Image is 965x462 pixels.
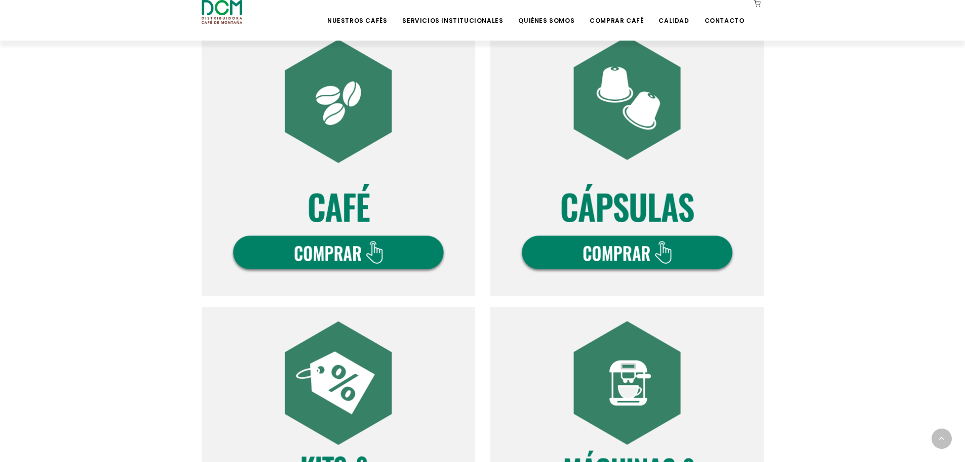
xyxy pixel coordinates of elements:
a: Calidad [652,1,695,25]
a: Nuestros Cafés [321,1,393,25]
a: Quiénes Somos [512,1,581,25]
a: Comprar Café [584,1,649,25]
img: DCM-WEB-BOT-COMPRA-V2024-01.png [202,22,475,296]
a: Contacto [699,1,751,25]
img: DCM-WEB-BOT-COMPRA-V2024-02.png [490,22,764,296]
a: Servicios Institucionales [396,1,509,25]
